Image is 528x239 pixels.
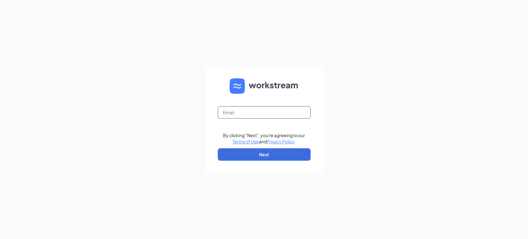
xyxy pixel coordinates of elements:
[230,78,299,94] img: WS logo and Workstream text
[218,148,311,161] button: Next
[233,139,259,144] a: Terms of Use
[267,139,294,144] a: Privacy Policy
[218,106,311,119] input: Email
[223,132,305,145] div: By clicking "Next", you're agreeing to our and .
